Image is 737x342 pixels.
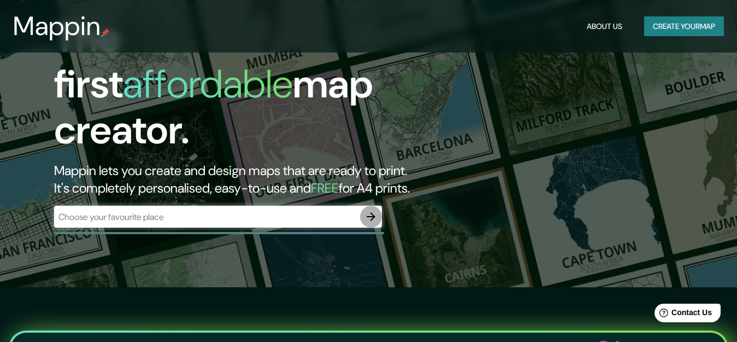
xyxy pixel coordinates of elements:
h5: FREE [311,179,339,196]
h3: Mappin [13,11,101,42]
button: Create yourmap [644,16,724,37]
iframe: Help widget launcher [640,299,725,330]
button: About Us [582,16,627,37]
h1: affordable [123,59,293,109]
img: mappin-pin [101,28,110,37]
h2: Mappin lets you create and design maps that are ready to print. It's completely personalised, eas... [54,162,423,197]
h1: The first map creator. [54,15,423,162]
input: Choose your favourite place [54,211,360,223]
